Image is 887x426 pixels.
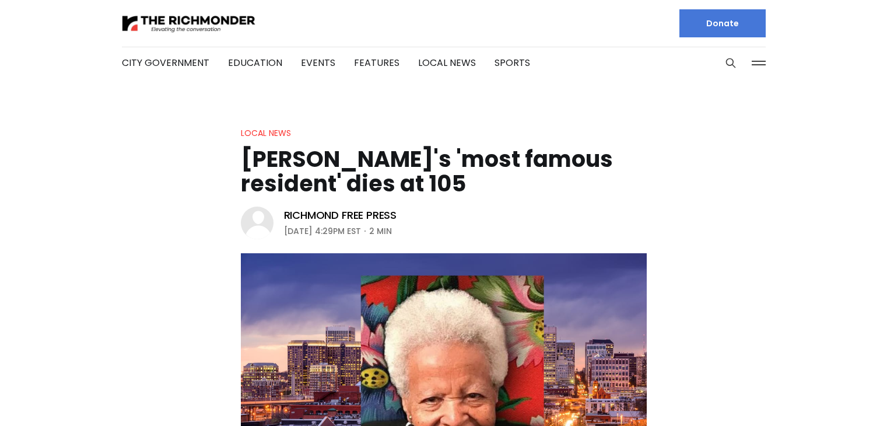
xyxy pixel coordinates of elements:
[122,56,209,69] a: City Government
[284,208,397,222] a: Richmond Free Press
[122,13,256,34] img: The Richmonder
[788,369,887,426] iframe: portal-trigger
[369,224,392,238] span: 2 min
[241,147,647,196] h1: [PERSON_NAME]'s 'most famous resident' dies at 105
[354,56,399,69] a: Features
[679,9,766,37] a: Donate
[241,127,291,139] a: Local News
[228,56,282,69] a: Education
[418,56,476,69] a: Local News
[301,56,335,69] a: Events
[722,54,739,72] button: Search this site
[284,224,361,238] time: [DATE] 4:29PM EST
[495,56,530,69] a: Sports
